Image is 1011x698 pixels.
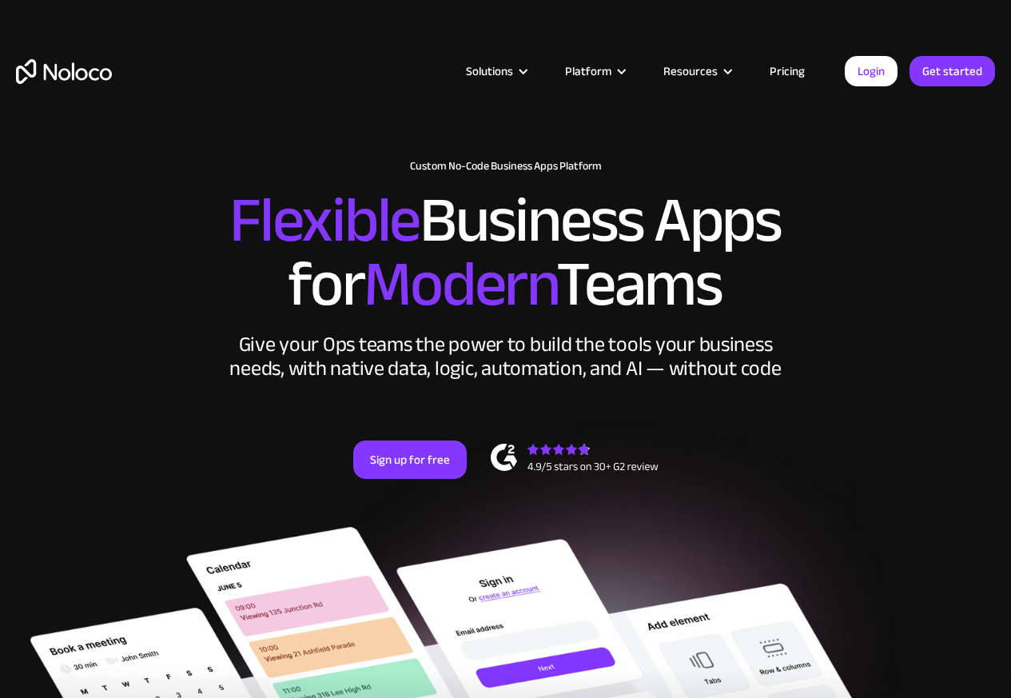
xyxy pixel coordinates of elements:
span: Flexible [229,161,420,280]
div: Resources [643,61,750,82]
h1: Custom No-Code Business Apps Platform [16,160,995,173]
div: Solutions [466,61,513,82]
a: Pricing [750,61,825,82]
a: Login [845,56,898,86]
a: home [16,59,112,84]
h2: Business Apps for Teams [16,189,995,317]
div: Solutions [446,61,545,82]
span: Modern [364,225,556,344]
div: Resources [663,61,718,82]
div: Platform [565,61,611,82]
a: Sign up for free [353,441,467,479]
div: Give your Ops teams the power to build the tools your business needs, with native data, logic, au... [226,333,786,381]
div: Platform [545,61,643,82]
a: Get started [910,56,995,86]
